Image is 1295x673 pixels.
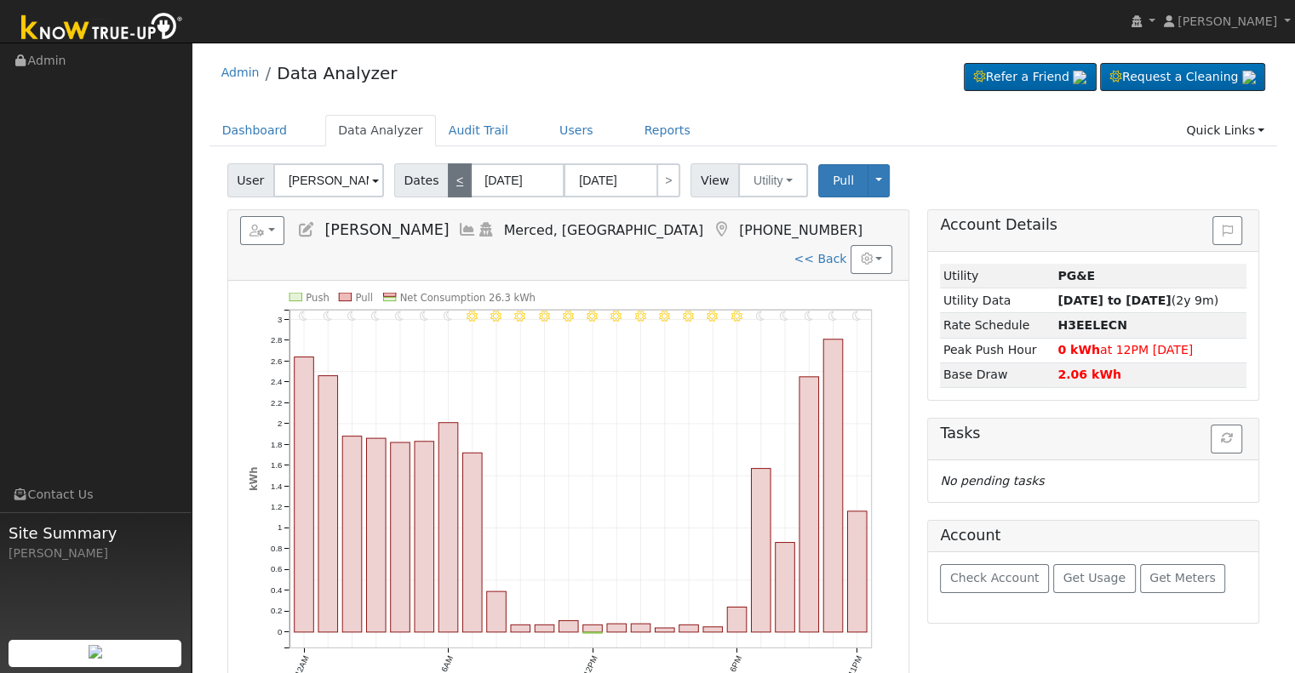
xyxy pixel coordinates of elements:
h5: Tasks [940,425,1246,442]
i: 6PM - Clear [731,311,742,322]
span: Get Meters [1149,571,1216,585]
text: 1 [278,522,282,532]
a: Admin [221,66,260,79]
rect: onclick="" [318,375,338,631]
a: Refer a Friend [964,63,1097,92]
span: Site Summary [9,522,182,545]
rect: onclick="" [751,469,771,632]
a: Quick Links [1173,115,1277,146]
button: Utility [738,163,808,197]
rect: onclick="" [583,625,603,632]
strong: R [1057,318,1127,332]
input: Select a User [273,163,384,197]
td: Base Draw [940,362,1054,387]
rect: onclick="" [390,442,410,632]
td: Utility Data [940,288,1054,313]
span: User [227,163,274,197]
button: Pull [818,164,868,197]
rect: onclick="" [631,624,650,632]
rect: onclick="" [655,628,674,632]
text: 2.6 [271,356,282,365]
span: [PERSON_NAME] [1178,14,1277,28]
i: 3PM - Clear [659,311,670,322]
i: 11AM - Clear [563,311,574,322]
i: 8PM - Clear [780,311,788,322]
i: 2AM - Clear [347,311,356,322]
img: Know True-Up [13,9,192,48]
text: 2.2 [271,397,282,407]
a: Reports [632,115,703,146]
strong: [DATE] to [DATE] [1057,294,1171,307]
div: [PERSON_NAME] [9,545,182,562]
button: Get Meters [1140,564,1226,593]
rect: onclick="" [366,438,386,632]
i: 6AM - Clear [444,311,452,322]
rect: onclick="" [294,356,313,631]
text: 2 [278,419,282,428]
i: 2PM - Clear [634,311,645,322]
text: kWh [247,466,259,491]
i: 9AM - Clear [514,311,525,322]
td: Peak Push Hour [940,338,1054,362]
img: retrieve [89,645,102,659]
rect: onclick="" [511,625,530,632]
i: 5PM - Clear [707,311,718,322]
rect: onclick="" [415,442,434,632]
rect: onclick="" [727,607,747,631]
img: retrieve [1073,71,1086,84]
a: Multi-Series Graph [458,221,477,238]
a: Users [547,115,606,146]
rect: onclick="" [679,625,699,632]
td: Utility [940,264,1054,288]
rect: onclick="" [487,591,507,632]
a: Data Analyzer [277,63,397,83]
rect: onclick="" [848,511,868,632]
button: Refresh [1211,425,1242,453]
rect: onclick="" [535,625,554,632]
span: Pull [833,174,854,187]
text: 1.6 [271,460,282,470]
text: Pull [355,291,373,303]
a: Edit User (25124) [297,221,316,238]
text: 0.4 [271,585,283,595]
span: [PHONE_NUMBER] [739,222,862,238]
i: 8AM - Clear [490,311,501,322]
a: < [448,163,472,197]
button: Issue History [1212,216,1242,245]
text: 0 [278,627,282,636]
a: Audit Trail [436,115,521,146]
i: 11PM - Clear [852,311,861,322]
text: 0.6 [271,564,282,573]
img: retrieve [1242,71,1256,84]
text: 0.8 [271,544,282,553]
button: Get Usage [1053,564,1136,593]
i: 10PM - Clear [828,311,837,322]
i: 5AM - Clear [419,311,427,322]
rect: onclick="" [342,436,362,632]
rect: onclick="" [799,377,819,632]
rect: onclick="" [462,453,482,632]
i: 10AM - Clear [538,311,549,322]
span: [PERSON_NAME] [324,221,449,238]
button: Check Account [940,564,1049,593]
span: Dates [394,163,449,197]
span: View [690,163,739,197]
text: 1.8 [271,439,282,448]
i: 9PM - Clear [805,311,813,322]
i: 12PM - Clear [587,311,598,322]
a: Dashboard [209,115,301,146]
rect: onclick="" [776,543,795,632]
i: 7AM - Clear [467,311,478,322]
a: Login As (last 09/15/2025 12:15:05 PM) [477,221,496,238]
text: Net Consumption 26.3 kWh [399,291,535,303]
i: 1PM - Clear [610,311,622,322]
i: 7PM - Clear [756,311,765,322]
td: at 12PM [DATE] [1055,338,1247,362]
rect: onclick="" [559,620,578,631]
text: 3 [278,314,282,323]
rect: onclick="" [823,339,843,632]
rect: onclick="" [438,423,458,632]
h5: Account Details [940,216,1246,234]
i: 3AM - Clear [371,311,380,322]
